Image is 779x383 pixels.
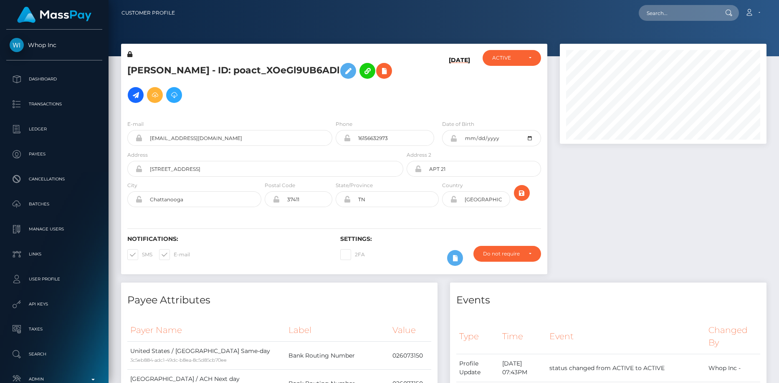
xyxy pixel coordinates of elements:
[456,354,499,382] td: Profile Update
[340,235,541,243] h6: Settings:
[639,5,717,21] input: Search...
[407,151,431,159] label: Address 2
[130,357,227,363] small: 3c5eb884-adc1-49dc-b8ea-8c5d85cb70ee
[127,342,286,370] td: United States / [GEOGRAPHIC_DATA] Same-day
[6,344,102,365] a: Search
[456,319,499,354] th: Type
[159,249,190,260] label: E-mail
[389,342,431,370] td: 026073150
[6,69,102,90] a: Dashboard
[336,120,352,128] label: Phone
[10,73,99,85] p: Dashboard
[6,169,102,190] a: Cancellations
[456,293,760,308] h4: Events
[546,319,706,354] th: Event
[127,182,137,189] label: City
[121,4,175,22] a: Customer Profile
[442,182,463,189] label: Country
[6,119,102,140] a: Ledger
[17,7,91,23] img: MassPay Logo
[10,148,99,160] p: Payees
[286,342,389,370] td: Bank Routing Number
[10,273,99,285] p: User Profile
[6,294,102,315] a: API Keys
[6,194,102,215] a: Batches
[127,319,286,342] th: Payer Name
[6,219,102,240] a: Manage Users
[6,41,102,49] span: Whop Inc
[442,120,474,128] label: Date of Birth
[127,293,431,308] h4: Payee Attributes
[10,38,24,52] img: Whop Inc
[492,55,522,61] div: ACTIVE
[127,120,144,128] label: E-mail
[10,198,99,210] p: Batches
[706,354,760,382] td: Whop Inc -
[6,244,102,265] a: Links
[10,348,99,360] p: Search
[10,98,99,110] p: Transactions
[340,249,365,260] label: 2FA
[499,354,546,382] td: [DATE] 07:43PM
[6,94,102,115] a: Transactions
[10,323,99,335] p: Taxes
[499,319,546,354] th: Time
[6,319,102,340] a: Taxes
[127,151,148,159] label: Address
[473,246,541,262] button: Do not require
[449,57,470,110] h6: [DATE]
[127,235,328,243] h6: Notifications:
[10,248,99,260] p: Links
[483,50,541,66] button: ACTIVE
[10,298,99,310] p: API Keys
[10,123,99,135] p: Ledger
[483,250,521,257] div: Do not require
[389,319,431,342] th: Value
[706,319,760,354] th: Changed By
[128,87,144,103] a: Initiate Payout
[265,182,295,189] label: Postal Code
[286,319,389,342] th: Label
[336,182,373,189] label: State/Province
[127,59,399,107] h5: [PERSON_NAME] - ID: poact_XOeGl9UB6ADl
[546,354,706,382] td: status changed from ACTIVE to ACTIVE
[127,249,152,260] label: SMS
[6,269,102,290] a: User Profile
[10,223,99,235] p: Manage Users
[6,144,102,165] a: Payees
[10,173,99,185] p: Cancellations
